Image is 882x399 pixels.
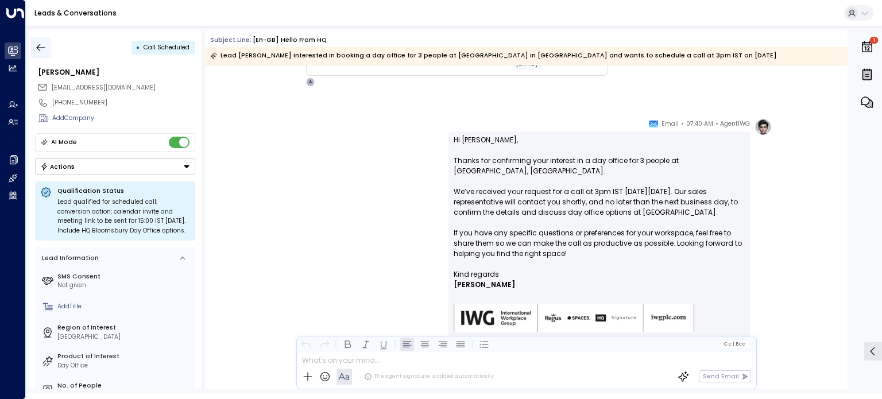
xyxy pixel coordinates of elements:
[454,269,745,347] div: Signature
[661,118,679,130] span: Email
[857,34,877,60] button: 1
[755,118,772,135] img: profile-logo.png
[454,269,499,280] span: Kind regards
[52,83,156,92] span: [EMAIL_ADDRESS][DOMAIN_NAME]
[454,135,745,269] p: Hi [PERSON_NAME], Thanks for confirming your interest in a day office for 3 people at [GEOGRAPHIC...
[57,197,190,235] div: Lead qualified for scheduled call; conversion action: calendar invite and meeting link to be sent...
[57,323,192,332] label: Region of Interest
[35,158,195,175] button: Actions
[511,59,542,70] div: [DATE]
[681,118,684,130] span: •
[52,83,156,92] span: ryanthomaskk89@yahoo.com
[454,280,515,290] span: [PERSON_NAME]
[720,118,750,130] span: AgentIWG
[40,162,75,171] div: Actions
[253,36,327,45] div: [en-GB] Hello from HQ
[210,36,252,44] span: Subject Line:
[732,341,734,347] span: |
[52,114,195,123] div: AddCompany
[51,137,77,148] div: AI Mode
[210,50,777,61] div: Lead [PERSON_NAME] interested in booking a day office for 3 people at [GEOGRAPHIC_DATA] in [GEOGR...
[715,118,718,130] span: •
[454,304,695,333] img: AIorK4zU2Kz5WUNqa9ifSKC9jFH1hjwenjvh85X70KBOPduETvkeZu4OqG8oPuqbwvp3xfXcMQJCRtwYb-SG
[136,40,140,55] div: •
[57,187,190,195] p: Qualification Status
[35,158,195,175] div: Button group with a nested menu
[39,254,99,263] div: Lead Information
[38,67,195,78] div: [PERSON_NAME]
[57,272,192,281] label: SMS Consent
[57,352,192,361] label: Product of Interest
[299,337,313,351] button: Undo
[57,281,192,290] div: Not given
[144,43,189,52] span: Call Scheduled
[57,381,192,390] label: No. of People
[724,341,745,347] span: Cc Bcc
[870,37,879,44] span: 1
[306,78,315,87] div: A
[686,118,713,130] span: 07:40 AM
[317,337,331,351] button: Redo
[57,361,192,370] div: Day Office
[57,332,192,342] div: [GEOGRAPHIC_DATA]
[52,98,195,107] div: [PHONE_NUMBER]
[720,340,749,348] button: Cc|Bcc
[57,302,192,311] div: AddTitle
[364,373,494,381] div: The agent signature is added automatically
[34,8,117,18] a: Leads & Conversations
